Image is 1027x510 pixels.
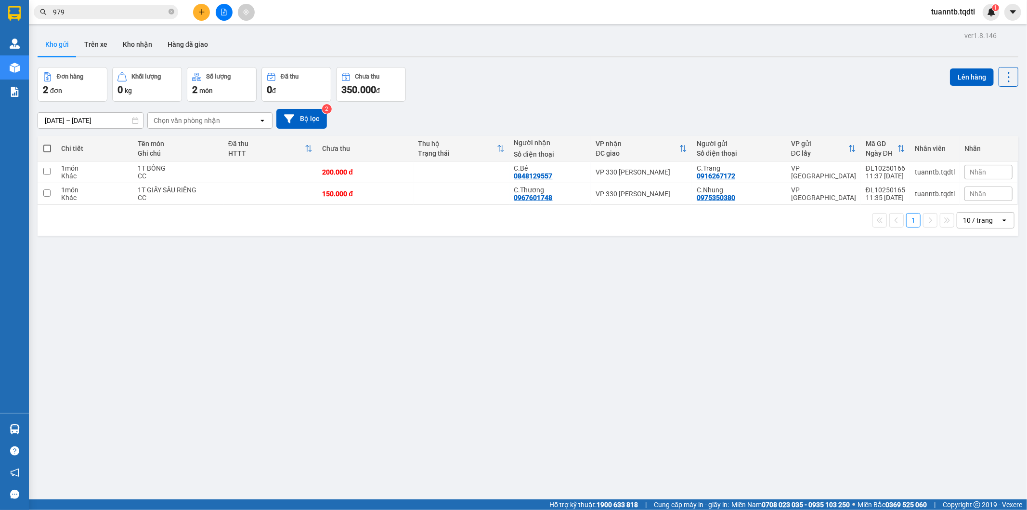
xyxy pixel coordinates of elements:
button: file-add [216,4,233,21]
div: Chưa thu [355,73,380,80]
span: Miền Nam [731,499,850,510]
span: đơn [50,87,62,94]
div: Số lượng [206,73,231,80]
div: 0967601748 [514,194,553,201]
div: Chưa thu [322,145,408,152]
svg: open [1001,216,1008,224]
span: Hỗ trợ kỹ thuật: [549,499,638,510]
div: Nhân viên [915,145,955,152]
div: C.Bé [514,164,586,172]
div: 1T BÔNG [138,164,219,172]
button: 1 [906,213,921,228]
div: tuanntb.tqdtl [915,190,955,198]
strong: 1900 633 818 [597,501,638,509]
span: 2 [43,84,48,95]
button: Trên xe [77,33,115,56]
strong: 0708 023 035 - 0935 103 250 [762,501,850,509]
div: Nhãn [964,145,1013,152]
span: close-circle [169,8,174,17]
div: 1 món [61,186,128,194]
span: file-add [221,9,227,15]
div: Ngày ĐH [866,149,897,157]
div: Khác [61,172,128,180]
div: Chọn văn phòng nhận [154,116,220,125]
span: ⚪️ [852,503,855,507]
div: 150.000 đ [322,190,408,198]
div: Số điện thoại [514,150,586,158]
span: aim [243,9,249,15]
div: Ghi chú [138,149,219,157]
div: 0848129557 [514,172,553,180]
span: caret-down [1009,8,1017,16]
div: ĐC lấy [791,149,848,157]
span: Miền Bắc [858,499,927,510]
span: 2 [192,84,197,95]
sup: 2 [322,104,332,114]
img: warehouse-icon [10,63,20,73]
span: 0 [117,84,123,95]
div: Chi tiết [61,145,128,152]
div: Khối lượng [131,73,161,80]
th: Toggle SortBy [414,136,509,161]
th: Toggle SortBy [786,136,861,161]
div: HTTT [228,149,305,157]
span: search [40,9,47,15]
button: Đơn hàng2đơn [38,67,107,102]
div: Thu hộ [418,140,497,148]
span: 350.000 [341,84,376,95]
div: Người nhận [514,139,586,147]
span: 1 [994,4,997,11]
button: Hàng đã giao [160,33,216,56]
div: Trạng thái [418,149,497,157]
div: VP gửi [791,140,848,148]
div: 10 / trang [963,215,993,225]
img: warehouse-icon [10,39,20,49]
button: Kho nhận [115,33,160,56]
img: warehouse-icon [10,424,20,434]
div: 1T GIẤY SẦU RIÊNG [138,186,219,194]
div: VP [GEOGRAPHIC_DATA] [791,164,856,180]
svg: open [259,117,266,124]
div: Tên món [138,140,219,148]
button: caret-down [1004,4,1021,21]
span: | [645,499,647,510]
button: aim [238,4,255,21]
div: ĐC giao [596,149,679,157]
div: 11:37 [DATE] [866,172,905,180]
div: 0916267172 [697,172,735,180]
div: Khác [61,194,128,201]
div: 11:35 [DATE] [866,194,905,201]
div: VP [GEOGRAPHIC_DATA] [791,186,856,201]
button: Lên hàng [950,68,994,86]
span: đ [376,87,380,94]
span: question-circle [10,446,19,456]
th: Toggle SortBy [591,136,692,161]
span: plus [198,9,205,15]
button: Khối lượng0kg [112,67,182,102]
div: C.Nhung [697,186,781,194]
div: Đã thu [228,140,305,148]
div: 0975350380 [697,194,735,201]
div: Đơn hàng [57,73,83,80]
span: kg [125,87,132,94]
span: notification [10,468,19,477]
span: Nhãn [970,168,986,176]
button: Bộ lọc [276,109,327,129]
th: Toggle SortBy [223,136,318,161]
span: đ [272,87,276,94]
span: Cung cấp máy in - giấy in: [654,499,729,510]
div: 200.000 đ [322,168,408,176]
div: tuanntb.tqdtl [915,168,955,176]
div: VP 330 [PERSON_NAME] [596,168,687,176]
button: Kho gửi [38,33,77,56]
span: 0 [267,84,272,95]
span: Nhãn [970,190,986,198]
button: plus [193,4,210,21]
span: copyright [974,501,980,508]
div: VP nhận [596,140,679,148]
div: Người gửi [697,140,781,148]
div: VP 330 [PERSON_NAME] [596,190,687,198]
div: ver 1.8.146 [964,30,997,41]
img: logo-vxr [8,6,21,21]
img: solution-icon [10,87,20,97]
